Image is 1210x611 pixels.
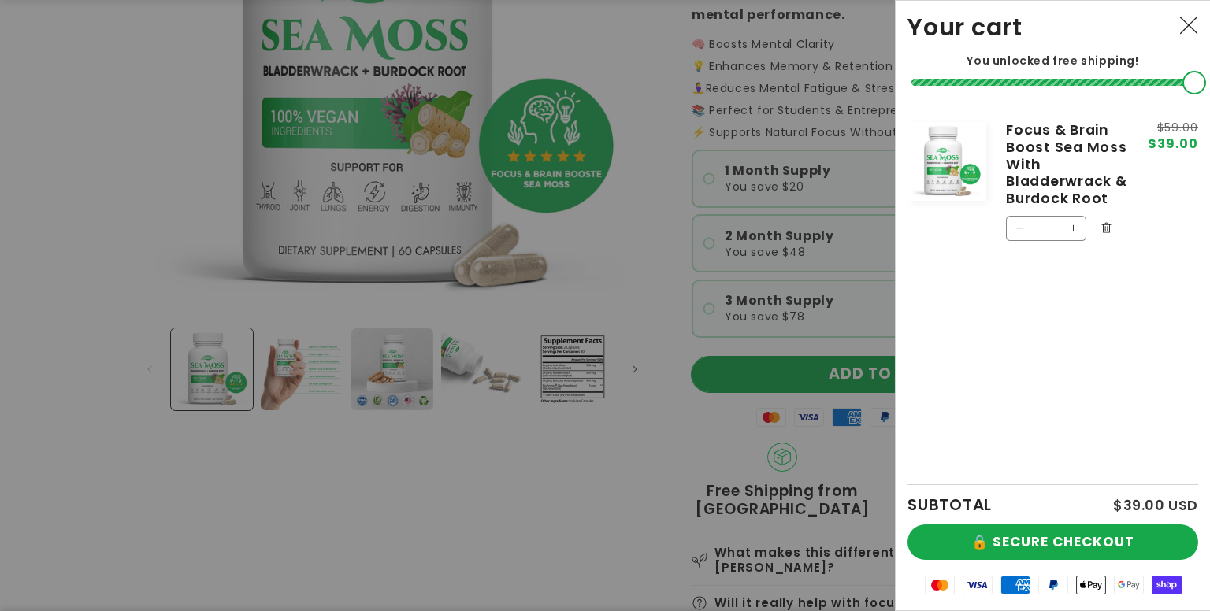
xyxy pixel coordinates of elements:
[1006,122,1127,207] a: Focus & Brain Boost Sea Moss With Bladderwrack & Burdock Root
[1148,122,1198,133] s: $59.00
[907,497,992,513] h2: SUBTOTAL
[1094,216,1118,239] button: Remove Focus & Brain Boost Sea Moss With Bladderwrack & Burdock Root
[1148,138,1198,150] span: $39.00
[1032,216,1060,241] input: Quantity for Focus &amp; Brain Boost Sea Moss With Bladderwrack &amp; Burdock Root
[907,13,1023,42] h2: Your cart
[907,54,1198,68] p: You unlocked free shipping!
[1113,498,1198,513] p: $39.00 USD
[1171,9,1206,43] button: Close
[907,524,1198,560] button: 🔒 SECURE CHECKOUT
